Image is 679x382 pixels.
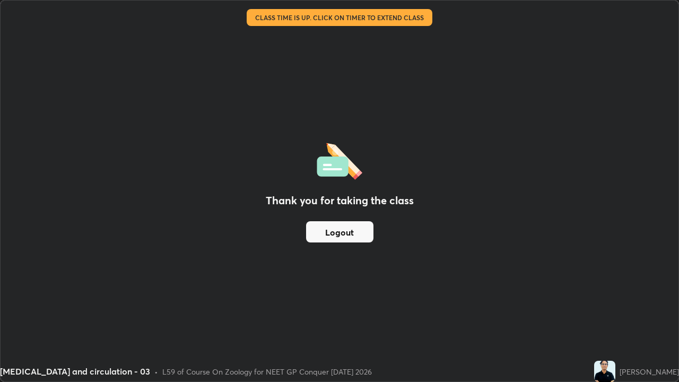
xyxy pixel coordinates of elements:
h2: Thank you for taking the class [266,193,414,209]
div: • [154,366,158,377]
div: [PERSON_NAME] [620,366,679,377]
img: 44dbf02e4033470aa5e07132136bfb12.jpg [594,361,615,382]
button: Logout [306,221,373,242]
div: L59 of Course On Zoology for NEET GP Conquer [DATE] 2026 [162,366,372,377]
img: offlineFeedback.1438e8b3.svg [317,140,362,180]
